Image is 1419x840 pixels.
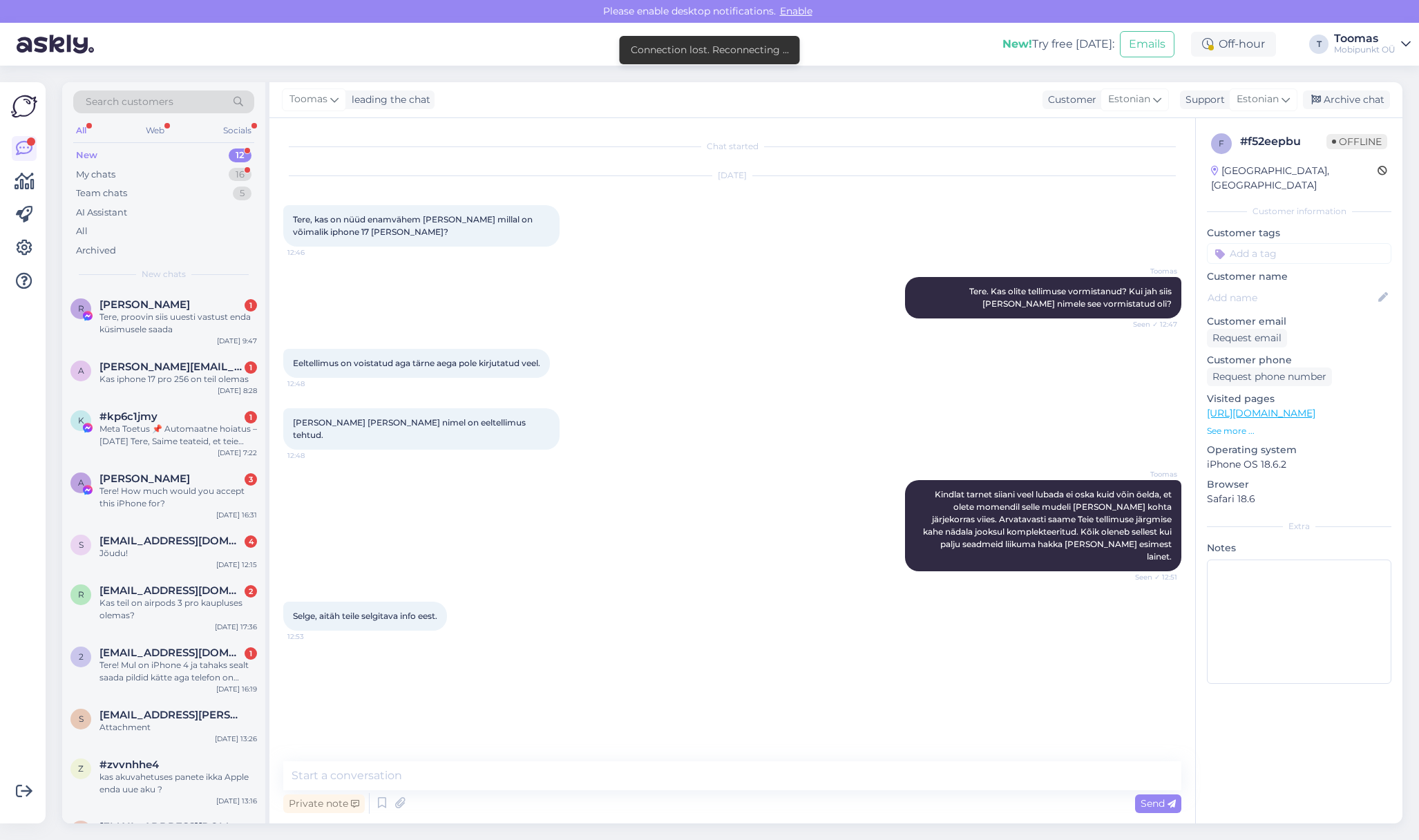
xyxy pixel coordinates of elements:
div: [DATE] 16:19 [216,684,257,694]
span: #kp6c1jmy [99,410,158,423]
div: [DATE] 13:26 [215,734,257,744]
span: k [78,415,84,426]
span: Search customers [86,95,173,109]
div: Extra [1207,520,1391,533]
p: Safari 18.6 [1207,492,1391,506]
div: Socials [220,122,254,140]
span: 12:48 [287,450,339,461]
span: Rasmusheinmaa777@gmail.com [99,584,243,597]
div: [DATE] 7:22 [218,448,257,458]
div: [DATE] 8:28 [218,385,257,396]
span: Selge, aitäh teile selgitava info eest. [293,611,437,621]
div: Archive chat [1303,90,1390,109]
div: Archived [76,244,116,258]
span: a [78,365,84,376]
div: # f52eepbu [1240,133,1326,150]
div: 1 [245,299,257,312]
div: 2 [245,585,257,598]
div: 1 [245,361,257,374]
span: sven@kirsimae.com [99,535,243,547]
div: Attachment [99,721,257,734]
div: T [1309,35,1328,54]
a: [URL][DOMAIN_NAME] [1207,407,1315,419]
div: Chat started [283,140,1181,153]
div: [DATE] 13:16 [216,796,257,806]
div: 1 [245,411,257,423]
div: Tere! How much would you accept this iPhone for? [99,485,257,510]
b: New! [1002,37,1032,50]
span: R [78,589,84,600]
span: Toomas [1125,266,1177,276]
span: Eeltellimus on voistatud aga tärne aega pole kirjutatud veel. [293,358,540,368]
div: AI Assistant [76,206,127,220]
div: Kas iphone 17 pro 256 on teil olemas [99,373,257,385]
p: Customer name [1207,269,1391,284]
span: Reiko Reinau [99,298,190,311]
img: Askly Logo [11,93,37,120]
span: simmy.ferraro@gmail.com [99,709,243,721]
input: Add a tag [1207,243,1391,264]
p: Notes [1207,541,1391,555]
p: Visited pages [1207,392,1391,406]
div: Customer information [1207,205,1391,218]
div: Toomas [1334,33,1396,44]
span: 21estbros@gmail.com [99,647,243,659]
div: Web [143,122,167,140]
p: Browser [1207,477,1391,492]
span: Enable [776,5,817,17]
input: Add name [1208,290,1375,305]
p: Customer phone [1207,353,1391,367]
div: Jõudu! [99,547,257,560]
div: Private note [283,794,365,813]
span: Estonian [1237,92,1279,107]
div: Try free [DATE]: [1002,36,1114,52]
span: Toomas [289,92,327,107]
div: 16 [229,168,251,182]
div: All [73,122,89,140]
span: #zvvnhhe4 [99,758,159,771]
span: Estonian [1108,92,1150,107]
div: 12 [229,149,251,162]
span: Toomas [1125,469,1177,479]
span: 12:53 [287,631,339,642]
div: [GEOGRAPHIC_DATA], [GEOGRAPHIC_DATA] [1211,164,1378,193]
div: Customer [1042,93,1096,107]
span: New chats [142,268,186,280]
span: Seen ✓ 12:51 [1125,572,1177,582]
div: Team chats [76,187,127,200]
span: 12:48 [287,379,339,389]
div: leading the chat [346,93,430,107]
p: Operating system [1207,443,1391,457]
div: [DATE] 12:15 [216,560,257,570]
a: ToomasMobipunkt OÜ [1334,33,1411,55]
span: 12:46 [287,247,339,258]
span: R [78,303,84,314]
span: [PERSON_NAME] [PERSON_NAME] nimel on eeltellimus tehtud. [293,417,528,440]
div: Support [1180,93,1225,107]
p: Customer tags [1207,226,1391,240]
p: iPhone OS 18.6.2 [1207,457,1391,472]
span: Tere, kas on nüüd enamvähem [PERSON_NAME] millal on võimalik iphone 17 [PERSON_NAME]? [293,214,535,237]
div: [DATE] 9:47 [217,336,257,346]
div: Meta Toetus 📌 Automaatne hoiatus – [DATE] Tere, Saime teateid, et teie lehe tegevus võib rikkuda ... [99,423,257,448]
div: Off-hour [1191,32,1276,57]
span: Aida Idimova [99,472,190,485]
span: Raidonpeenoja@gmail.com [99,821,243,833]
p: See more ... [1207,425,1391,437]
div: My chats [76,168,115,182]
span: A [78,477,84,488]
span: Kindlat tarnet siiani veel lubada ei oska kuid võin öelda, et olete momendil selle mudeli [PERSON... [923,489,1174,562]
div: Request email [1207,329,1287,347]
div: New [76,149,97,162]
div: Mobipunkt OÜ [1334,44,1396,55]
span: 2 [79,651,84,662]
p: Customer email [1207,314,1391,329]
div: 3 [245,473,257,486]
div: Connection lost. Reconnecting ... [631,43,789,57]
span: s [79,714,84,724]
span: s [79,540,84,550]
div: 4 [245,535,257,548]
span: Send [1141,797,1176,810]
span: Seen ✓ 12:47 [1125,319,1177,330]
div: 5 [233,187,251,200]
